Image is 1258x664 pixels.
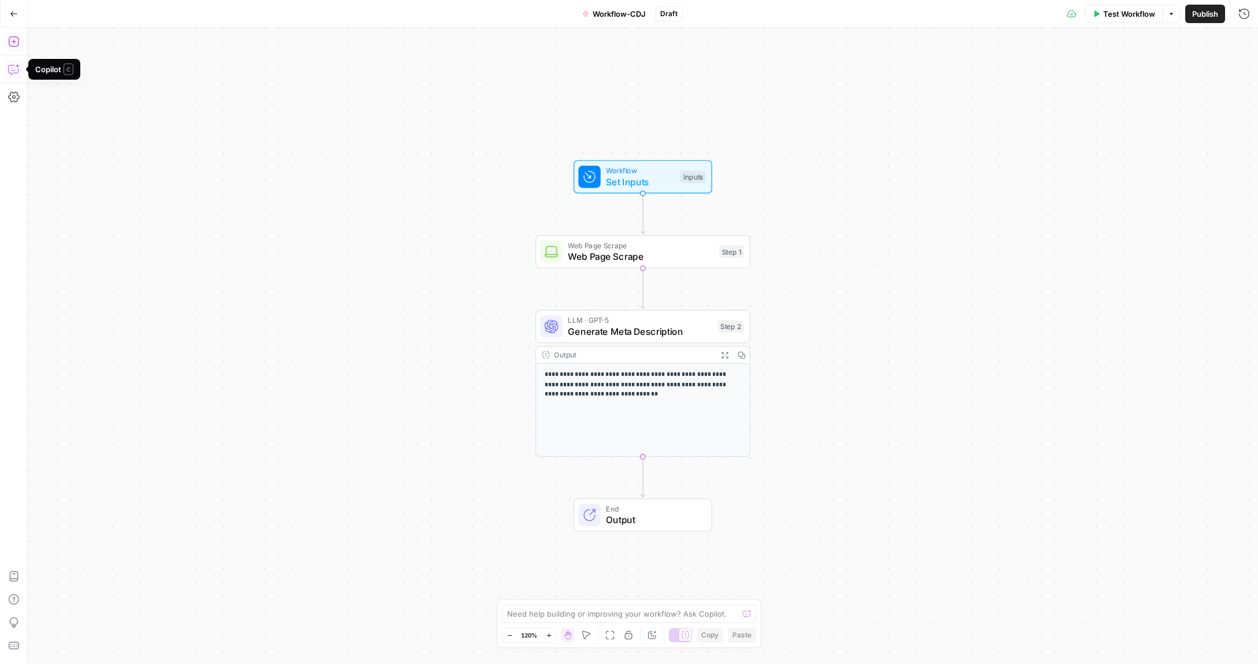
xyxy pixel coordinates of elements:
[697,628,723,643] button: Copy
[568,315,712,326] span: LLM · GPT-5
[728,628,756,643] button: Paste
[606,513,700,527] span: Output
[535,498,750,532] div: EndOutput
[701,630,719,640] span: Copy
[641,457,645,497] g: Edge from step_2 to end
[521,631,537,640] span: 120%
[606,175,675,189] span: Set Inputs
[554,349,712,360] div: Output
[732,630,751,640] span: Paste
[568,240,713,251] span: Web Page Scrape
[718,320,745,333] div: Step 2
[575,5,653,23] button: Workflow-CDJ
[641,268,645,309] g: Edge from step_1 to step_2
[606,503,700,514] span: End
[593,8,646,20] span: Workflow-CDJ
[1085,5,1162,23] button: Test Workflow
[1185,5,1225,23] button: Publish
[1192,8,1218,20] span: Publish
[660,9,678,19] span: Draft
[35,64,73,75] div: Copilot
[680,170,706,183] div: Inputs
[568,249,713,263] span: Web Page Scrape
[719,245,744,258] div: Step 1
[568,324,712,338] span: Generate Meta Description
[1103,8,1155,20] span: Test Workflow
[641,193,645,234] g: Edge from start to step_1
[535,235,750,268] div: Web Page ScrapeWeb Page ScrapeStep 1
[64,64,73,75] span: C
[606,165,675,176] span: Workflow
[535,160,750,193] div: WorkflowSet InputsInputs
